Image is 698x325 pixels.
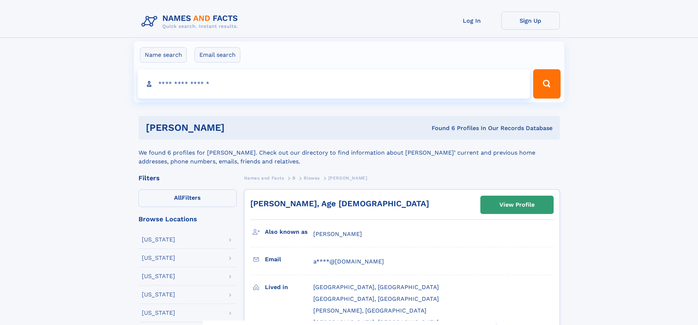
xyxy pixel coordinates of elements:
[328,124,553,132] div: Found 6 Profiles In Our Records Database
[265,226,313,238] h3: Also known as
[265,281,313,293] h3: Lived in
[313,230,362,237] span: [PERSON_NAME]
[174,194,182,201] span: All
[142,310,175,316] div: [US_STATE]
[292,173,296,182] a: B
[139,12,244,32] img: Logo Names and Facts
[142,255,175,261] div: [US_STATE]
[481,196,553,214] a: View Profile
[292,176,296,181] span: B
[313,307,426,314] span: [PERSON_NAME], [GEOGRAPHIC_DATA]
[265,253,313,266] h3: Email
[499,196,535,213] div: View Profile
[250,199,429,208] a: [PERSON_NAME], Age [DEMOGRAPHIC_DATA]
[244,173,284,182] a: Names and Facts
[139,140,560,166] div: We found 6 profiles for [PERSON_NAME]. Check out our directory to find information about [PERSON_...
[142,237,175,243] div: [US_STATE]
[140,47,187,63] label: Name search
[146,123,328,132] h1: [PERSON_NAME]
[304,173,320,182] a: Biswas
[195,47,240,63] label: Email search
[138,69,530,99] input: search input
[443,12,501,30] a: Log In
[533,69,560,99] button: Search Button
[139,189,237,207] label: Filters
[501,12,560,30] a: Sign Up
[142,292,175,298] div: [US_STATE]
[313,295,439,302] span: [GEOGRAPHIC_DATA], [GEOGRAPHIC_DATA]
[328,176,368,181] span: [PERSON_NAME]
[139,216,237,222] div: Browse Locations
[304,176,320,181] span: Biswas
[142,273,175,279] div: [US_STATE]
[313,284,439,291] span: [GEOGRAPHIC_DATA], [GEOGRAPHIC_DATA]
[139,175,237,181] div: Filters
